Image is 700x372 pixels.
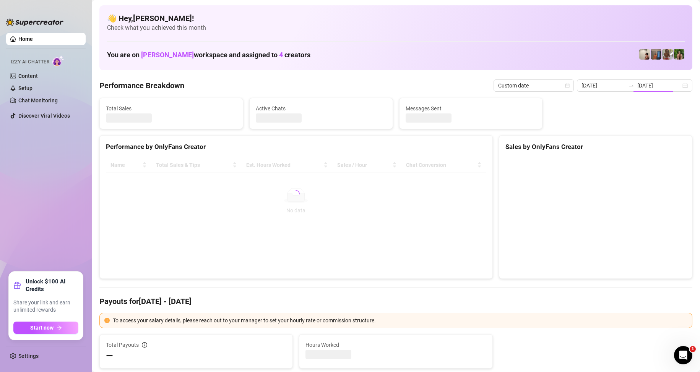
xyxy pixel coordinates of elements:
span: Share your link and earn unlimited rewards [13,299,78,314]
span: Total Sales [106,104,237,113]
a: Home [18,36,33,42]
span: Custom date [498,80,569,91]
div: To access your salary details, please reach out to your manager to set your hourly rate or commis... [113,316,687,325]
span: Start now [30,325,54,331]
input: Start date [581,81,625,90]
span: — [106,350,113,362]
img: logo-BBDzfeDw.svg [6,18,63,26]
div: Performance by OnlyFans Creator [106,142,486,152]
strong: Unlock $100 AI Credits [26,278,78,293]
h4: Performance Breakdown [99,80,184,91]
span: Active Chats [256,104,387,113]
input: End date [637,81,681,90]
span: Messages Sent [406,104,536,113]
img: Nathaniel [662,49,673,60]
span: to [628,82,634,89]
iframe: Intercom live chat [674,346,692,364]
span: 1 [690,346,696,352]
span: Total Payouts [106,341,139,349]
h4: Payouts for [DATE] - [DATE] [99,296,692,307]
span: Check what you achieved this month [107,24,685,32]
div: Sales by OnlyFans Creator [505,142,686,152]
span: arrow-right [57,325,62,330]
span: calendar [565,83,570,88]
button: Start nowarrow-right [13,322,78,334]
img: Ralphy [639,49,650,60]
a: Chat Monitoring [18,97,58,104]
a: Setup [18,85,32,91]
a: Content [18,73,38,79]
span: Hours Worked [305,341,486,349]
span: exclamation-circle [104,318,110,323]
a: Discover Viral Videos [18,113,70,119]
img: AI Chatter [52,55,64,66]
h1: You are on workspace and assigned to creators [107,51,310,59]
h4: 👋 Hey, [PERSON_NAME] ! [107,13,685,24]
span: loading [292,190,300,198]
img: Wayne [651,49,661,60]
span: info-circle [142,342,147,348]
span: 4 [279,51,283,59]
span: Izzy AI Chatter [11,58,49,66]
img: Nathaniel [674,49,684,60]
span: [PERSON_NAME] [141,51,194,59]
span: gift [13,281,21,289]
a: Settings [18,353,39,359]
span: swap-right [628,82,634,89]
